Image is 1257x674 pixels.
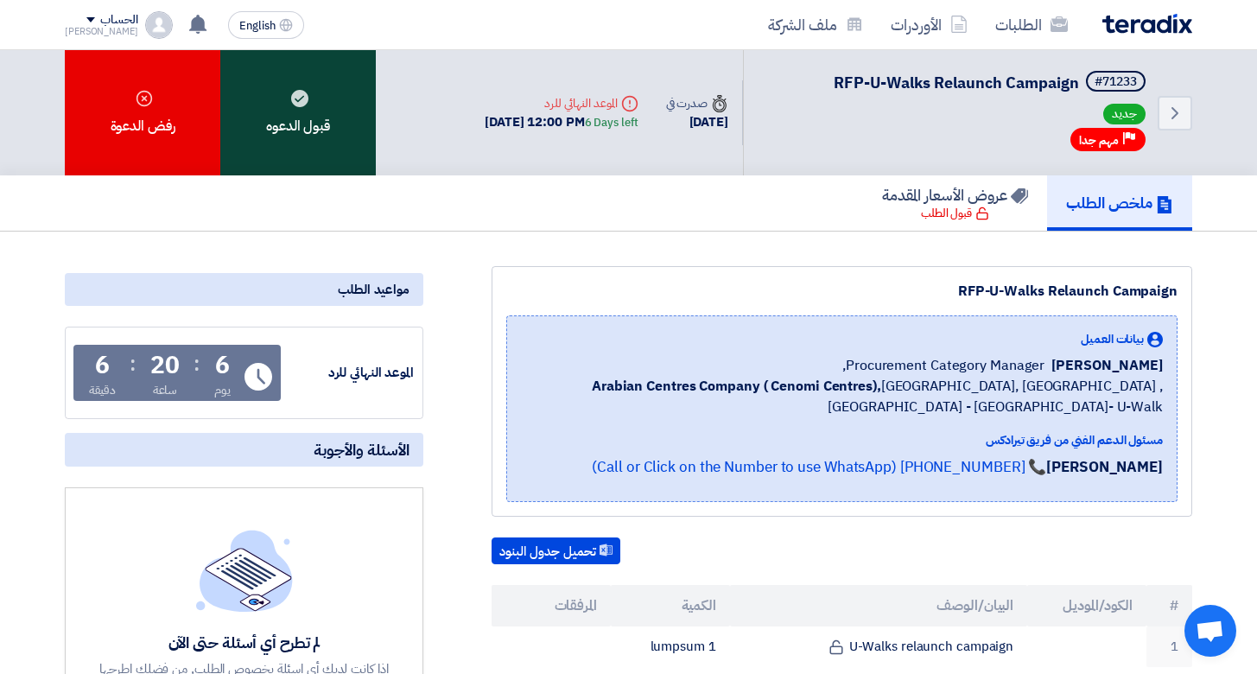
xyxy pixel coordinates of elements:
[95,353,110,378] div: 6
[506,281,1178,302] div: RFP-U-Walks Relaunch Campaign
[1184,605,1236,657] a: Open chat
[1066,193,1173,213] h5: ملخص الطلب
[100,13,137,28] div: الحساب
[65,50,220,175] div: رفض الدعوة
[863,175,1047,231] a: عروض الأسعار المقدمة قبول الطلب
[145,11,173,39] img: profile_test.png
[150,353,180,378] div: 20
[1079,132,1119,149] span: مهم جدا
[585,114,638,131] div: 6 Days left
[1103,104,1146,124] span: جديد
[492,537,620,565] button: تحميل جدول البنود
[842,355,1044,376] span: Procurement Category Manager,
[89,381,116,399] div: دقيقة
[153,381,178,399] div: ساعة
[754,4,877,45] a: ملف الشركة
[65,27,138,36] div: [PERSON_NAME]
[1146,626,1192,667] td: 1
[98,633,391,652] div: لم تطرح أي أسئلة حتى الآن
[220,50,376,175] div: قبول الدعوه
[1051,355,1163,376] span: [PERSON_NAME]
[834,71,1079,94] span: RFP-U-Walks Relaunch Campaign
[592,456,1046,478] a: 📞 [PHONE_NUMBER] (Call or Click on the Number to use WhatsApp)
[921,205,989,222] div: قبول الطلب
[215,353,230,378] div: 6
[130,348,136,379] div: :
[877,4,981,45] a: الأوردرات
[65,273,423,306] div: مواعيد الطلب
[194,348,200,379] div: :
[485,94,638,112] div: الموعد النهائي للرد
[1046,456,1163,478] strong: [PERSON_NAME]
[485,112,638,132] div: [DATE] 12:00 PM
[492,585,611,626] th: المرفقات
[611,585,730,626] th: الكمية
[730,626,1028,667] td: U-Walks relaunch campaign
[196,530,293,611] img: empty_state_list.svg
[284,363,414,383] div: الموعد النهائي للرد
[214,381,231,399] div: يوم
[1146,585,1192,626] th: #
[1081,330,1144,348] span: بيانات العميل
[1095,76,1137,88] div: #71233
[228,11,304,39] button: English
[314,440,409,460] span: الأسئلة والأجوبة
[521,431,1163,449] div: مسئول الدعم الفني من فريق تيرادكس
[611,626,730,667] td: 1 lumpsum
[1027,585,1146,626] th: الكود/الموديل
[521,376,1163,417] span: [GEOGRAPHIC_DATA], [GEOGRAPHIC_DATA] ,[GEOGRAPHIC_DATA] - [GEOGRAPHIC_DATA]- U-Walk
[666,112,728,132] div: [DATE]
[882,185,1028,205] h5: عروض الأسعار المقدمة
[981,4,1082,45] a: الطلبات
[834,71,1149,95] h5: RFP-U-Walks Relaunch Campaign
[1102,14,1192,34] img: Teradix logo
[592,376,881,397] b: Arabian Centres Company ( Cenomi Centres),
[1047,175,1192,231] a: ملخص الطلب
[730,585,1028,626] th: البيان/الوصف
[666,94,728,112] div: صدرت في
[239,20,276,32] span: English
